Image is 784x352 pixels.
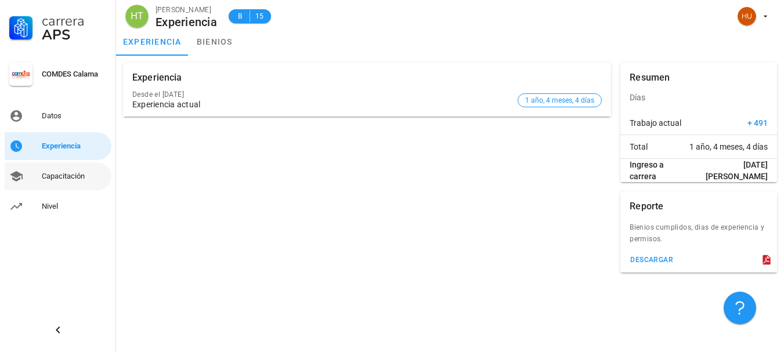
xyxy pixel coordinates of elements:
span: Total [630,141,648,153]
div: COMDES Calama [42,70,107,79]
div: Días [620,84,777,111]
span: 1 año, 4 meses, 4 días [689,141,768,153]
span: Ingreso a carrera [630,159,688,182]
div: Experiencia [132,63,182,93]
span: 15 [255,10,264,22]
div: Desde el [DATE] [132,90,513,99]
div: Capacitación [42,172,107,181]
div: avatar [738,7,756,26]
div: APS [42,28,107,42]
span: B [236,10,245,22]
div: Bienios cumplidos, dias de experiencia y permisos. [620,222,777,252]
div: Datos [42,111,107,121]
div: Resumen [630,63,670,93]
div: [PERSON_NAME] [156,4,217,16]
div: Experiencia [42,141,107,151]
span: HT [131,5,143,28]
div: Carrera [42,14,107,28]
a: Capacitación [5,162,111,190]
div: Reporte [630,191,663,222]
a: Datos [5,102,111,130]
a: Experiencia [5,132,111,160]
span: + 491 [747,117,768,129]
span: 1 año, 4 meses, 4 días [525,94,594,107]
div: Nivel [42,202,107,211]
div: avatar [125,5,149,28]
span: Trabajo actual [630,117,681,129]
span: [DATE][PERSON_NAME] [688,159,768,182]
a: experiencia [116,28,189,56]
div: descargar [630,256,673,264]
a: bienios [189,28,241,56]
div: Experiencia [156,16,217,28]
a: Nivel [5,193,111,220]
div: Experiencia actual [132,100,513,110]
button: descargar [625,252,678,268]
